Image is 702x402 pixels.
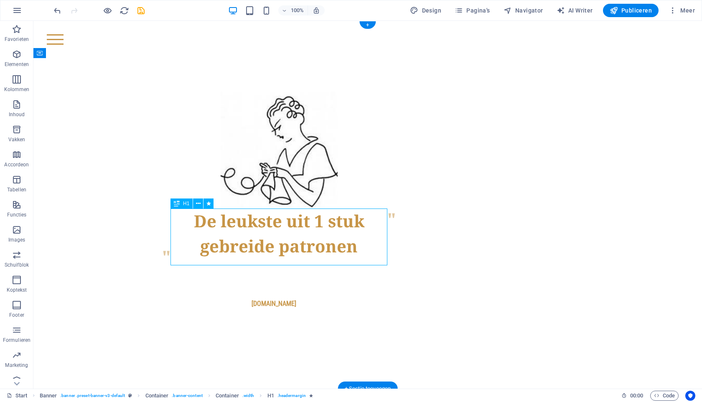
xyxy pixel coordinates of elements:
button: Klik hier om de voorbeeldmodus te verlaten en verder te gaan met bewerken [102,5,112,15]
span: 00 00 [630,391,643,401]
h6: 100% [291,5,304,15]
span: . banner .preset-banner-v3-default [60,391,125,401]
p: Formulieren [3,337,31,343]
button: Usercentrics [685,391,695,401]
span: Klik om te selecteren, dubbelklik om te bewerken [267,391,274,401]
button: Code [650,391,679,401]
span: Klik om te selecteren, dubbelklik om te bewerken [40,391,57,401]
p: Images [8,237,25,243]
p: Accordeon [4,161,29,168]
p: Favorieten [5,36,29,43]
button: Meer [665,4,698,17]
i: Pagina opnieuw laden [120,6,129,15]
p: Inhoud [9,111,25,118]
p: Koptekst [7,287,27,293]
a: Klik om selectie op te heffen, dubbelklik om Pagina's te open [7,391,28,401]
button: reload [119,5,129,15]
span: Design [410,6,441,15]
button: save [136,5,146,15]
button: Publiceren [603,4,659,17]
span: . width [242,391,254,401]
button: Navigator [500,4,547,17]
span: . banner-content [172,391,202,401]
p: Vakken [8,136,25,143]
span: Publiceren [610,6,652,15]
span: Meer [669,6,695,15]
span: Navigator [504,6,543,15]
span: Code [654,391,675,401]
p: Schuifblok [5,262,29,268]
i: Element bevat een animatie [309,393,313,398]
span: . headermargin [277,391,306,401]
nav: breadcrumb [40,391,313,401]
span: Klik om te selecteren, dubbelklik om te bewerken [216,391,239,401]
h6: Sessietijd [621,391,643,401]
i: Opslaan (Ctrl+S) [136,6,146,15]
span: AI Writer [557,6,593,15]
p: Elementen [5,61,29,68]
span: Pagina's [455,6,490,15]
button: 100% [278,5,308,15]
button: Design [407,4,445,17]
button: AI Writer [553,4,596,17]
div: + Sectie toevoegen [338,382,398,396]
p: Footer [9,312,24,318]
button: Pagina's [451,4,493,17]
p: Marketing [5,362,28,369]
span: : [636,392,637,399]
div: Design (Ctrl+Alt+Y) [407,4,445,17]
i: Ongedaan maken: Pagina's wijzigen (Ctrl+Z) [53,6,62,15]
button: undo [52,5,62,15]
i: Stel bij het wijzigen van de grootte van de weergegeven website automatisch het juist zoomniveau ... [313,7,320,14]
div: + [359,21,376,29]
span: H1 [183,201,189,206]
p: Tabellen [7,186,26,193]
span: Klik om te selecteren, dubbelklik om te bewerken [145,391,169,401]
p: Kolommen [4,86,30,93]
i: Dit element is een aanpasbare voorinstelling [128,393,132,398]
p: Functies [7,211,27,218]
